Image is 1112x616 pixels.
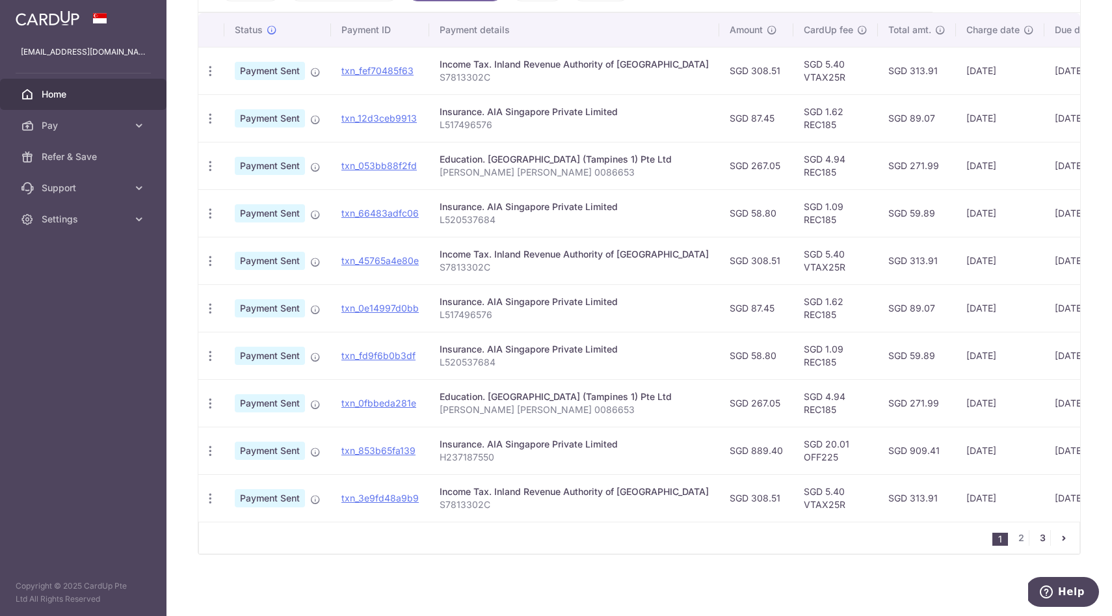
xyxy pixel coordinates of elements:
span: Payment Sent [235,394,305,412]
span: Total amt. [888,23,931,36]
p: H237187550 [440,451,709,464]
nav: pager [992,522,1079,554]
td: SGD 308.51 [719,474,793,522]
span: Settings [42,213,127,226]
p: [EMAIL_ADDRESS][DOMAIN_NAME] [21,46,146,59]
div: Insurance. AIA Singapore Private Limited [440,438,709,451]
td: SGD 87.45 [719,284,793,332]
a: txn_fd9f6b0b3df [341,350,416,361]
td: [DATE] [956,379,1044,427]
span: Due date [1055,23,1094,36]
p: S7813302C [440,71,709,84]
td: SGD 58.80 [719,189,793,237]
span: Payment Sent [235,62,305,80]
a: txn_fef70485f63 [341,65,414,76]
span: Payment Sent [235,109,305,127]
td: SGD 308.51 [719,47,793,94]
span: Status [235,23,263,36]
td: [DATE] [956,427,1044,474]
td: [DATE] [956,284,1044,332]
td: [DATE] [956,47,1044,94]
td: [DATE] [956,474,1044,522]
td: SGD 5.40 VTAX25R [793,474,878,522]
a: txn_053bb88f2fd [341,160,417,171]
p: [PERSON_NAME] [PERSON_NAME] 0086653 [440,166,709,179]
td: SGD 267.05 [719,142,793,189]
a: 3 [1035,530,1050,546]
td: SGD 271.99 [878,142,956,189]
td: SGD 909.41 [878,427,956,474]
div: Education. [GEOGRAPHIC_DATA] (Tampines 1) Pte Ltd [440,390,709,403]
a: 2 [1013,530,1029,546]
p: L520537684 [440,356,709,369]
td: SGD 59.89 [878,332,956,379]
span: Payment Sent [235,299,305,317]
div: Insurance. AIA Singapore Private Limited [440,200,709,213]
th: Payment ID [331,13,429,47]
div: Education. [GEOGRAPHIC_DATA] (Tampines 1) Pte Ltd [440,153,709,166]
p: S7813302C [440,261,709,274]
div: Insurance. AIA Singapore Private Limited [440,105,709,118]
td: SGD 313.91 [878,237,956,284]
a: txn_12d3ceb9913 [341,113,417,124]
td: [DATE] [956,332,1044,379]
a: txn_0fbbeda281e [341,397,416,408]
div: Insurance. AIA Singapore Private Limited [440,295,709,308]
a: txn_3e9fd48a9b9 [341,492,419,503]
td: SGD 271.99 [878,379,956,427]
td: SGD 58.80 [719,332,793,379]
td: SGD 89.07 [878,284,956,332]
a: txn_66483adfc06 [341,208,419,219]
td: SGD 5.40 VTAX25R [793,237,878,284]
span: CardUp fee [804,23,853,36]
span: Amount [730,23,763,36]
a: txn_45765a4e80e [341,255,419,266]
span: Support [42,181,127,194]
td: [DATE] [956,237,1044,284]
td: SGD 4.94 REC185 [793,142,878,189]
p: L517496576 [440,118,709,131]
td: SGD 20.01 OFF225 [793,427,878,474]
td: SGD 1.09 REC185 [793,332,878,379]
td: [DATE] [956,189,1044,237]
div: Income Tax. Inland Revenue Authority of [GEOGRAPHIC_DATA] [440,485,709,498]
span: Payment Sent [235,347,305,365]
p: L517496576 [440,308,709,321]
td: [DATE] [956,94,1044,142]
td: SGD 313.91 [878,47,956,94]
div: Insurance. AIA Singapore Private Limited [440,343,709,356]
td: SGD 59.89 [878,189,956,237]
td: SGD 89.07 [878,94,956,142]
a: txn_0e14997d0bb [341,302,419,314]
span: Payment Sent [235,204,305,222]
span: Home [42,88,127,101]
span: Payment Sent [235,252,305,270]
th: Payment details [429,13,719,47]
div: Income Tax. Inland Revenue Authority of [GEOGRAPHIC_DATA] [440,248,709,261]
p: L520537684 [440,213,709,226]
td: SGD 267.05 [719,379,793,427]
td: SGD 1.62 REC185 [793,94,878,142]
td: SGD 313.91 [878,474,956,522]
div: Income Tax. Inland Revenue Authority of [GEOGRAPHIC_DATA] [440,58,709,71]
span: Refer & Save [42,150,127,163]
td: SGD 308.51 [719,237,793,284]
img: CardUp [16,10,79,26]
li: 1 [992,533,1008,546]
td: [DATE] [956,142,1044,189]
span: Charge date [966,23,1020,36]
td: SGD 4.94 REC185 [793,379,878,427]
a: txn_853b65fa139 [341,445,416,456]
span: Pay [42,119,127,132]
td: SGD 5.40 VTAX25R [793,47,878,94]
td: SGD 87.45 [719,94,793,142]
span: Payment Sent [235,157,305,175]
span: Payment Sent [235,489,305,507]
iframe: Opens a widget where you can find more information [1028,577,1099,609]
td: SGD 889.40 [719,427,793,474]
td: SGD 1.62 REC185 [793,284,878,332]
td: SGD 1.09 REC185 [793,189,878,237]
span: Payment Sent [235,442,305,460]
p: [PERSON_NAME] [PERSON_NAME] 0086653 [440,403,709,416]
